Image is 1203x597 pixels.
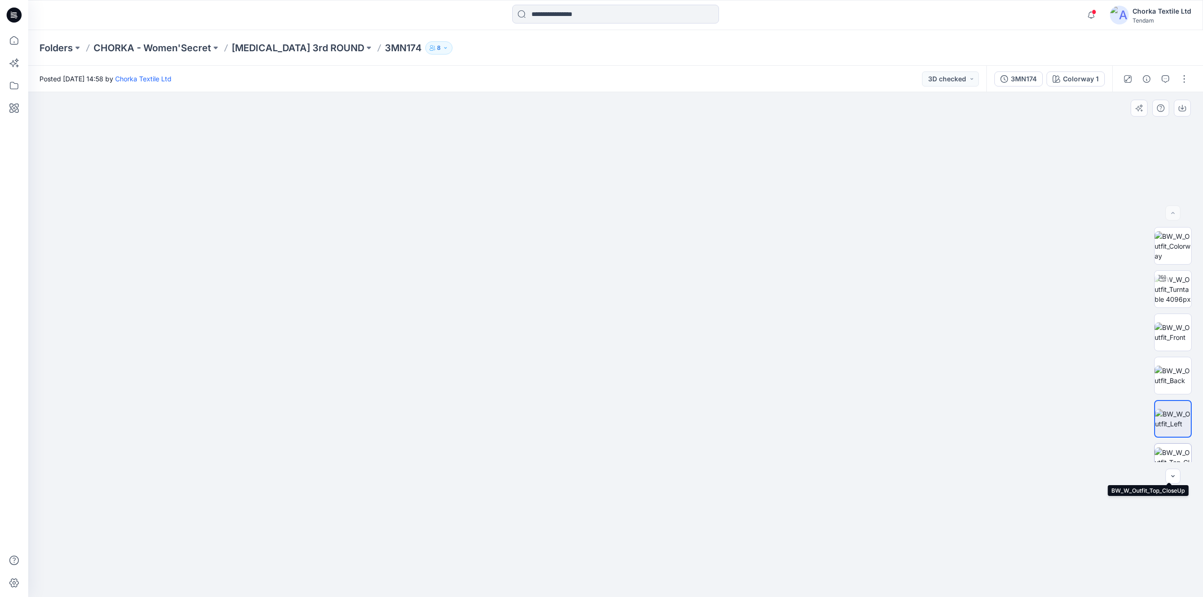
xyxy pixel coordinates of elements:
button: Details [1139,71,1154,86]
button: Colorway 1 [1047,71,1105,86]
div: Chorka Textile Ltd [1133,6,1191,17]
img: BW_W_Outfit_Back [1155,366,1191,385]
a: Chorka Textile Ltd [115,75,172,83]
img: BW_W_Outfit_Front [1155,322,1191,342]
div: Tendam [1133,17,1191,24]
img: avatar [1110,6,1129,24]
img: BW_W_Outfit_Turntable 4096px [1155,275,1191,304]
button: 3MN174 [994,71,1043,86]
a: Folders [39,41,73,55]
p: 3MN174 [385,41,422,55]
img: BW_W_Outfit_Left [1155,409,1191,429]
a: [MEDICAL_DATA] 3rd ROUND [232,41,364,55]
p: 8 [437,43,441,53]
img: BW_W_Outfit_Colorway [1155,231,1191,261]
img: BW_W_Outfit_Top_CloseUp [1155,448,1191,477]
span: Posted [DATE] 14:58 by [39,74,172,84]
div: 3MN174 [1011,74,1037,84]
div: Colorway 1 [1063,74,1099,84]
button: 8 [425,41,453,55]
a: CHORKA - Women'Secret [94,41,211,55]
